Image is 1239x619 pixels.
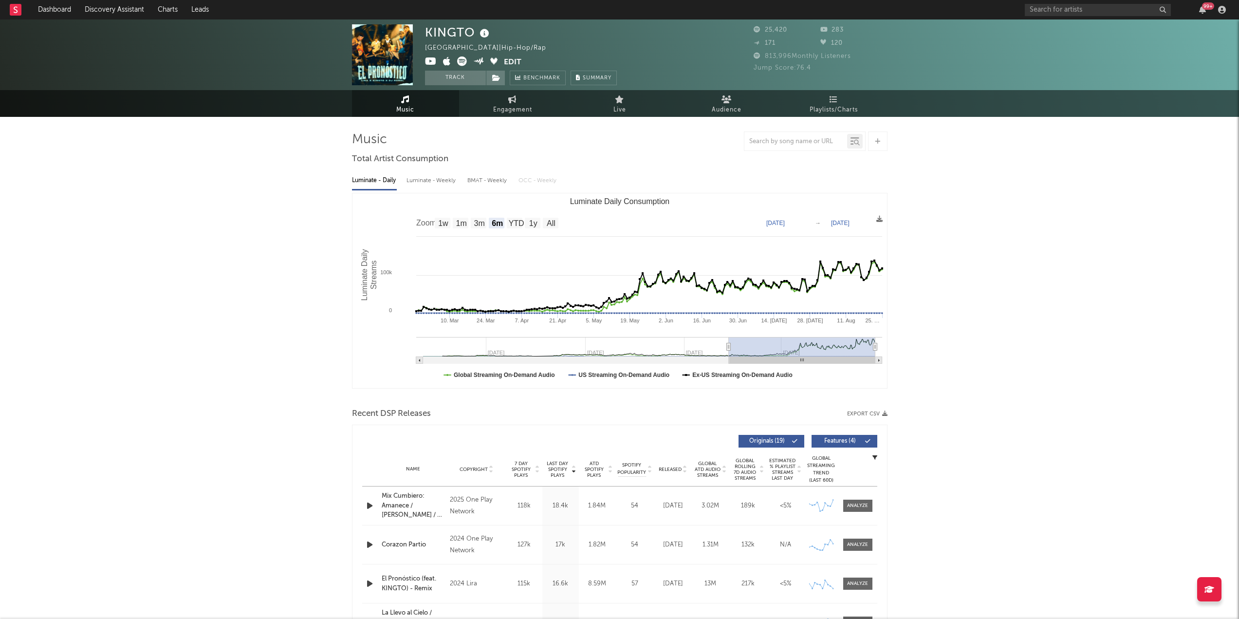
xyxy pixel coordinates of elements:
svg: Luminate Daily Consumption [352,193,887,388]
text: 1w [438,219,448,227]
button: Features(4) [812,435,877,448]
text: Luminate Daily Consumption [570,197,669,206]
text: 11. Aug [837,318,855,323]
div: <5% [769,501,802,511]
text: 5. May [586,318,602,323]
div: 189k [732,501,764,511]
div: BMAT - Weekly [467,172,509,189]
span: Summary [583,75,611,81]
text: 25. … [865,318,879,323]
span: 120 [820,40,843,46]
div: 1.84M [581,501,613,511]
text: All [547,219,555,227]
text: 14. [DATE] [761,318,787,323]
text: YTD [508,219,524,227]
text: 28. [DATE] [797,318,823,323]
text: Ex-US Streaming On-Demand Audio [692,372,793,378]
text: 0 [388,307,391,313]
input: Search for artists [1025,4,1171,16]
span: Live [613,104,626,116]
text: US Streaming On-Demand Audio [578,372,669,378]
text: 30. Jun [729,318,746,323]
span: 813,996 Monthly Listeners [754,53,851,59]
input: Search by song name or URL [744,138,847,146]
div: 18.4k [545,501,576,511]
div: 115k [508,579,540,589]
button: 99+ [1199,6,1206,14]
button: Summary [571,71,617,85]
a: Benchmark [510,71,566,85]
div: 54 [618,540,652,550]
div: [DATE] [657,579,689,589]
text: 7. Apr [515,318,529,323]
span: Music [396,104,414,116]
text: 100k [380,269,392,275]
div: Name [382,466,445,473]
div: Global Streaming Trend (Last 60D) [807,455,836,484]
div: 17k [545,540,576,550]
div: 8.59M [581,579,613,589]
div: 99 + [1202,2,1214,10]
div: 217k [732,579,764,589]
text: 6m [492,219,503,227]
span: Spotify Popularity [617,462,646,476]
text: Zoom [416,219,436,227]
button: Edit [504,56,521,69]
div: 127k [508,540,540,550]
div: 118k [508,501,540,511]
div: KINGTO [425,24,492,40]
span: Jump Score: 76.4 [754,65,811,71]
span: Last Day Spotify Plays [545,461,571,478]
button: Export CSV [847,411,888,417]
button: Originals(19) [739,435,804,448]
div: 13M [694,579,727,589]
a: Music [352,90,459,117]
text: 19. May [620,318,640,323]
text: Luminate Daily Streams [360,249,377,301]
text: 21. Apr [549,318,566,323]
div: 1.31M [694,540,727,550]
a: Live [566,90,673,117]
div: 1.82M [581,540,613,550]
a: Playlists/Charts [780,90,888,117]
span: 25,420 [754,27,787,33]
a: Mix Cumbiero: Amanece / [PERSON_NAME] / Se Me Olvida [382,491,445,520]
text: [DATE] [766,220,785,226]
a: Engagement [459,90,566,117]
div: 54 [618,501,652,511]
text: 3m [474,219,484,227]
span: Playlists/Charts [810,104,858,116]
div: 2024 Lira [450,578,503,590]
text: 24. Mar [477,318,495,323]
span: Global Rolling 7D Audio Streams [732,458,758,481]
div: [GEOGRAPHIC_DATA] | Hip-Hop/Rap [425,42,557,54]
text: 16. Jun [693,318,710,323]
div: 3.02M [694,501,727,511]
span: Recent DSP Releases [352,408,431,420]
a: El Pronóstico (feat. KINGTO) - Remix [382,574,445,593]
div: 2024 One Play Network [450,533,503,557]
div: <5% [769,579,802,589]
div: 57 [618,579,652,589]
span: 7 Day Spotify Plays [508,461,534,478]
div: 16.6k [545,579,576,589]
div: Luminate - Weekly [407,172,458,189]
span: Estimated % Playlist Streams Last Day [769,458,796,481]
text: Global Streaming On-Demand Audio [454,372,555,378]
div: N/A [769,540,802,550]
span: ATD Spotify Plays [581,461,607,478]
text: 2. Jun [658,318,673,323]
span: Released [659,467,682,472]
div: Luminate - Daily [352,172,397,189]
a: Corazon Partio [382,540,445,550]
text: [DATE] [831,220,850,226]
a: Audience [673,90,780,117]
text: → [815,220,821,226]
span: Engagement [493,104,532,116]
span: Benchmark [523,73,560,84]
span: Copyright [460,467,488,472]
span: 283 [820,27,844,33]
